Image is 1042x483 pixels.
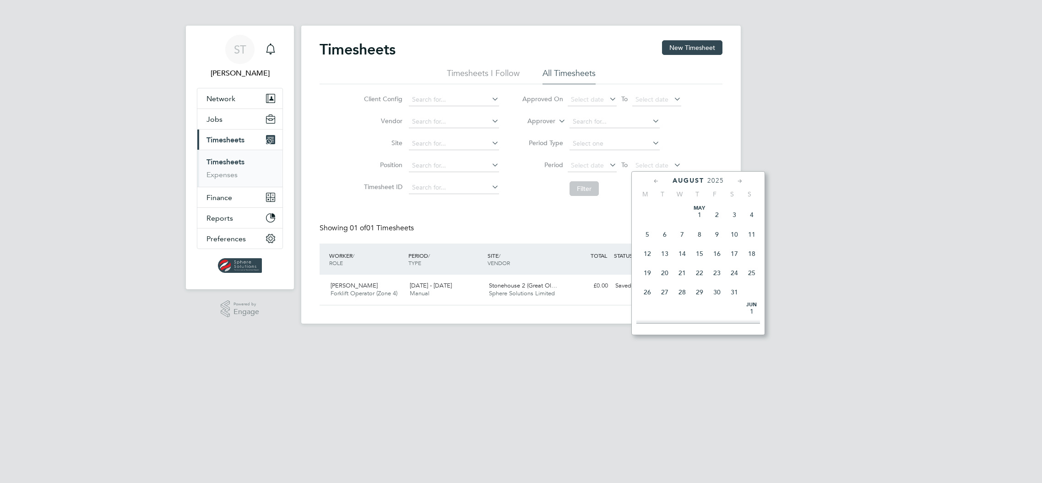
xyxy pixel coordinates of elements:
[409,181,499,194] input: Search for...
[691,245,708,262] span: 15
[571,161,604,169] span: Select date
[726,206,743,223] span: 3
[197,88,282,109] button: Network
[708,283,726,301] span: 30
[409,137,499,150] input: Search for...
[488,259,510,266] span: VENDOR
[691,264,708,282] span: 22
[206,157,244,166] a: Timesheets
[410,282,452,289] span: [DATE] - [DATE]
[691,226,708,243] span: 8
[329,259,343,266] span: ROLE
[689,190,706,198] span: T
[522,139,563,147] label: Period Type
[331,282,378,289] span: [PERSON_NAME]
[206,170,238,179] a: Expenses
[708,264,726,282] span: 23
[639,283,656,301] span: 26
[320,223,416,233] div: Showing
[206,193,232,202] span: Finance
[673,245,691,262] span: 14
[522,161,563,169] label: Period
[206,234,246,243] span: Preferences
[662,40,722,55] button: New Timesheet
[197,68,283,79] span: Selin Thomas
[743,303,760,320] span: 1
[206,136,244,144] span: Timesheets
[726,245,743,262] span: 17
[656,283,673,301] span: 27
[543,68,596,84] li: All Timesheets
[428,252,430,259] span: /
[591,252,607,259] span: TOTAL
[726,283,743,301] span: 31
[743,245,760,262] span: 18
[726,226,743,243] span: 10
[361,183,402,191] label: Timesheet ID
[197,228,282,249] button: Preferences
[233,308,259,316] span: Engage
[233,300,259,308] span: Powered by
[485,247,564,271] div: SITE
[639,226,656,243] span: 5
[743,226,760,243] span: 11
[673,226,691,243] span: 7
[350,223,366,233] span: 01 of
[654,190,671,198] span: T
[723,190,741,198] span: S
[570,115,660,128] input: Search for...
[186,26,294,289] nav: Main navigation
[499,252,500,259] span: /
[673,283,691,301] span: 28
[571,95,604,103] span: Select date
[206,115,223,124] span: Jobs
[197,187,282,207] button: Finance
[234,43,246,55] span: ST
[409,159,499,172] input: Search for...
[197,208,282,228] button: Reports
[197,150,282,187] div: Timesheets
[327,247,406,271] div: WORKER
[353,252,354,259] span: /
[639,245,656,262] span: 12
[331,289,397,297] span: Forklift Operator (Zone 4)
[707,177,724,185] span: 2025
[708,245,726,262] span: 16
[447,68,520,84] li: Timesheets I Follow
[564,278,612,293] div: £0.00
[218,258,262,273] img: spheresolutions-logo-retina.png
[708,206,726,223] span: 2
[197,130,282,150] button: Timesheets
[197,109,282,129] button: Jobs
[691,283,708,301] span: 29
[206,94,235,103] span: Network
[726,264,743,282] span: 24
[635,161,668,169] span: Select date
[197,258,283,273] a: Go to home page
[743,264,760,282] span: 25
[489,289,555,297] span: Sphere Solutions Limited
[361,95,402,103] label: Client Config
[410,289,429,297] span: Manual
[406,247,485,271] div: PERIOD
[691,206,708,211] span: May
[206,214,233,223] span: Reports
[671,190,689,198] span: W
[408,259,421,266] span: TYPE
[361,161,402,169] label: Position
[320,40,396,59] h2: Timesheets
[691,206,708,223] span: 1
[619,159,630,171] span: To
[612,278,659,293] div: Saved
[612,247,659,264] div: STATUS
[361,117,402,125] label: Vendor
[514,117,555,126] label: Approver
[741,190,758,198] span: S
[221,300,260,318] a: Powered byEngage
[656,226,673,243] span: 6
[743,206,760,223] span: 4
[639,264,656,282] span: 19
[743,303,760,307] span: Jun
[409,93,499,106] input: Search for...
[522,95,563,103] label: Approved On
